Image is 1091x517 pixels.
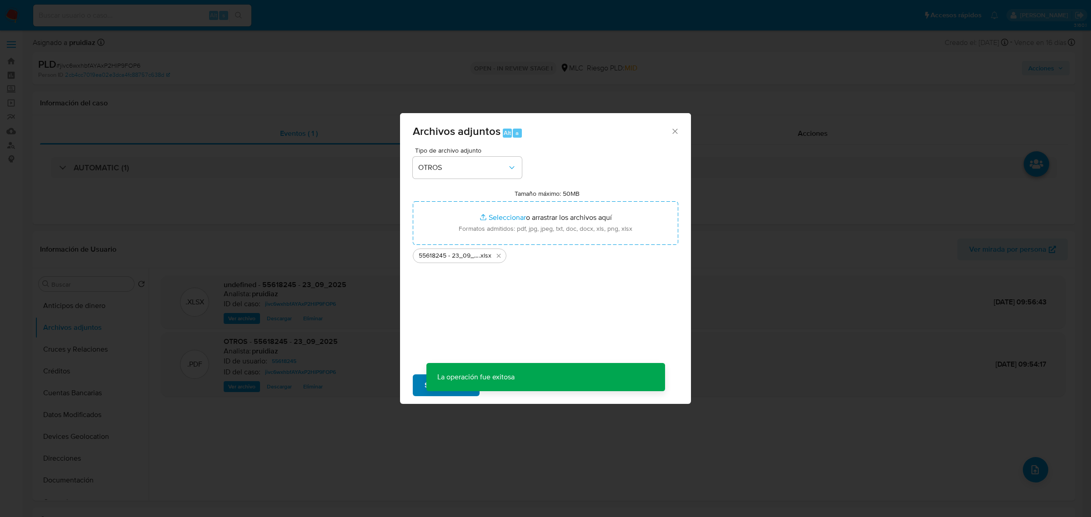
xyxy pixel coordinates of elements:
[671,127,679,135] button: Cerrar
[426,363,525,391] p: La operación fue exitosa
[425,375,468,395] span: Subir archivo
[418,163,507,172] span: OTROS
[504,129,511,137] span: Alt
[413,123,500,139] span: Archivos adjuntos
[419,251,479,260] span: 55618245 - 23_09_2025
[493,250,504,261] button: Eliminar 55618245 - 23_09_2025.xlsx
[515,129,519,137] span: a
[415,147,524,154] span: Tipo de archivo adjunto
[495,375,525,395] span: Cancelar
[413,245,678,263] ul: Archivos seleccionados
[479,251,491,260] span: .xlsx
[515,189,580,198] label: Tamaño máximo: 50MB
[413,374,480,396] button: Subir archivo
[413,157,522,179] button: OTROS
